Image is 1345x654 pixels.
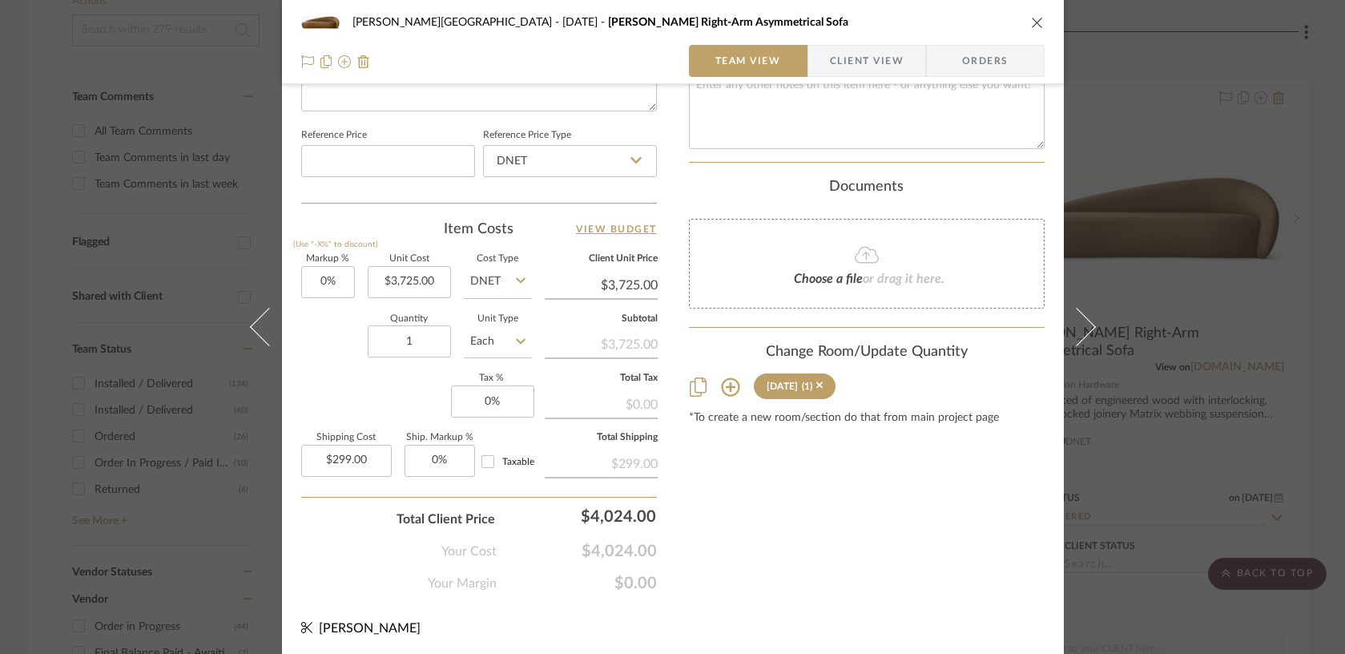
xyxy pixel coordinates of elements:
label: Quantity [368,315,451,323]
span: Total Client Price [397,510,495,529]
span: [DATE] [562,17,608,28]
span: [PERSON_NAME] [319,622,421,635]
label: Ship. Markup % [405,434,475,442]
span: $4,024.00 [497,542,657,561]
div: $0.00 [545,389,658,418]
label: Unit Cost [368,255,451,263]
span: Choose a file [794,272,863,285]
img: Remove from project [357,55,370,68]
label: Markup % [301,255,355,263]
a: View Budget [576,220,657,239]
label: Tax % [451,374,532,382]
img: ed1f1166-0d12-434e-b7af-54a99622f0da_48x40.jpg [301,6,340,38]
label: Total Shipping [545,434,658,442]
span: Taxable [502,457,534,466]
div: [DATE] [767,381,798,392]
span: Client View [830,45,904,77]
div: *To create a new room/section do that from main project page [689,412,1045,425]
div: Change Room/Update Quantity [689,344,1045,361]
div: $3,725.00 [545,329,658,357]
label: Client Unit Price [545,255,658,263]
button: close [1030,15,1045,30]
span: Your Margin [428,574,497,593]
span: $0.00 [497,574,657,593]
div: $299.00 [545,448,658,477]
label: Total Tax [545,374,658,382]
span: [PERSON_NAME][GEOGRAPHIC_DATA] [352,17,562,28]
span: or drag it here. [863,272,944,285]
label: Unit Type [464,315,532,323]
span: Team View [715,45,781,77]
label: Subtotal [545,315,658,323]
span: Orders [944,45,1026,77]
div: (1) [802,381,812,392]
div: $4,024.00 [503,500,663,532]
span: Your Cost [441,542,497,561]
span: [PERSON_NAME] Right-Arm Asymmetrical Sofa [608,17,848,28]
label: Shipping Cost [301,434,392,442]
div: Item Costs [301,220,657,239]
label: Reference Price Type [483,131,571,139]
label: Reference Price [301,131,367,139]
div: Documents [689,179,1045,196]
label: Cost Type [464,255,532,263]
